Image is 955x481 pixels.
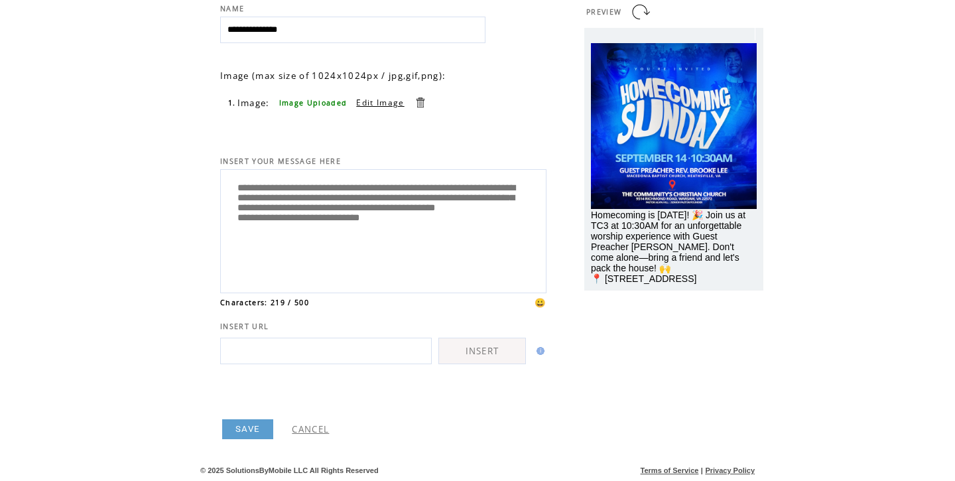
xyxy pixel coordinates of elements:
[438,338,526,364] a: INSERT
[220,322,269,331] span: INSERT URL
[292,423,329,435] a: CANCEL
[356,97,404,108] a: Edit Image
[220,70,446,82] span: Image (max size of 1024x1024px / jpg,gif,png):
[535,297,546,309] span: 😀
[701,466,703,474] span: |
[279,98,348,107] span: Image Uploaded
[220,157,341,166] span: INSERT YOUR MESSAGE HERE
[705,466,755,474] a: Privacy Policy
[220,298,309,307] span: Characters: 219 / 500
[586,7,621,17] span: PREVIEW
[220,4,244,13] span: NAME
[237,97,270,109] span: Image:
[200,466,379,474] span: © 2025 SolutionsByMobile LLC All Rights Reserved
[228,98,236,107] span: 1.
[641,466,699,474] a: Terms of Service
[414,96,426,109] a: Delete this item
[533,347,544,355] img: help.gif
[222,419,273,439] a: SAVE
[591,210,745,284] span: Homecoming is [DATE]! 🎉 Join us at TC3 at 10:30AM for an unforgettable worship experience with Gu...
